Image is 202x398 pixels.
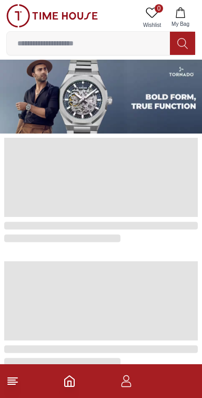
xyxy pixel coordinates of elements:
[139,21,165,29] span: Wishlist
[63,375,76,387] a: Home
[155,4,163,13] span: 0
[139,4,165,31] a: 0Wishlist
[167,20,194,28] span: My Bag
[165,4,196,31] button: My Bag
[6,4,98,27] img: ...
